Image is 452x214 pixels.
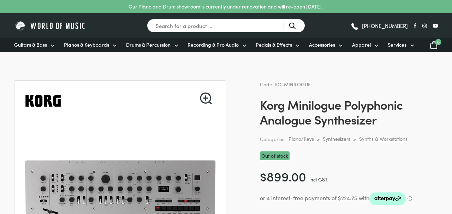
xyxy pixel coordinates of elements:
a: View full-screen image gallery [200,92,212,104]
span: Recording & Pro Audio [188,41,239,48]
span: Apparel [352,41,371,48]
span: $ [260,167,267,185]
p: Out of stock [260,151,290,160]
img: Korg [23,81,63,121]
input: Search for a product ... [147,19,305,33]
span: incl GST [309,176,328,183]
span: Categories: [260,135,286,143]
span: Code: KO-MINILOGUE [260,81,311,88]
a: Synths & Workstations [359,135,408,142]
div: > [353,136,356,142]
a: [PHONE_NUMBER] [350,21,408,31]
img: World of Music [14,20,87,31]
bdi: 899.00 [260,167,306,185]
span: Pianos & Keyboards [64,41,109,48]
span: Guitars & Bass [14,41,47,48]
span: Accessories [309,41,335,48]
span: 0 [435,39,441,45]
a: Piano/Keys [289,135,314,142]
span: Drums & Percussion [126,41,171,48]
div: > [317,136,320,142]
a: Synthesizers [323,135,350,142]
h1: Korg Minilogue Polyphonic Analogue Synthesizer [260,97,438,127]
iframe: Chat with our support team [350,136,452,214]
span: [PHONE_NUMBER] [362,23,408,28]
span: Pedals & Effects [256,41,292,48]
span: Services [388,41,406,48]
p: Our Piano and Drum showroom is currently under renovation and will re-open [DATE]. [129,3,323,10]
